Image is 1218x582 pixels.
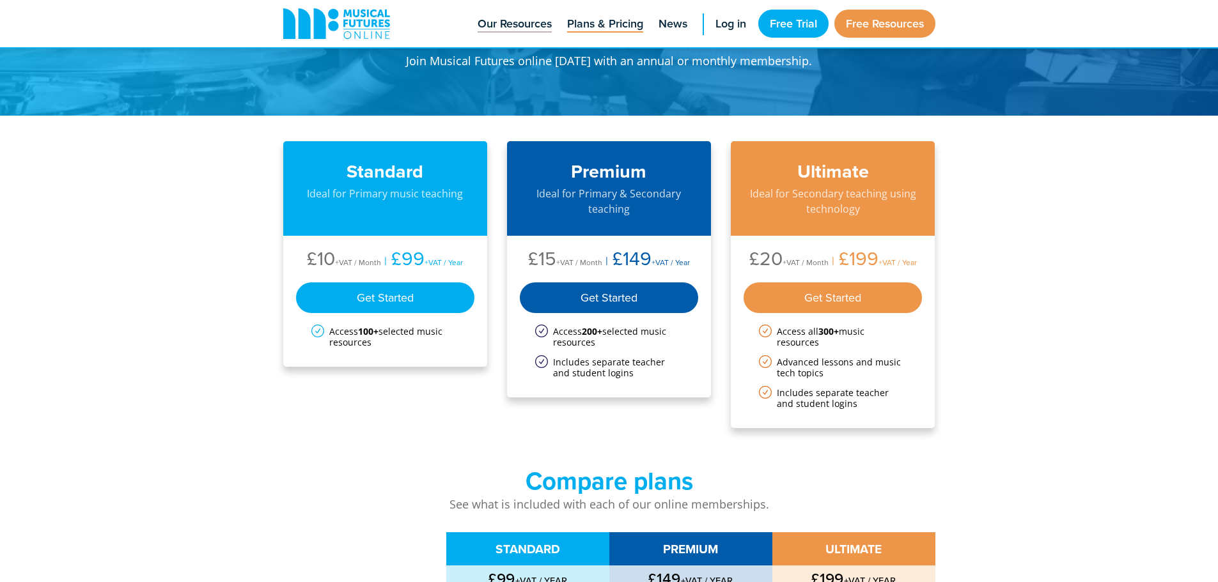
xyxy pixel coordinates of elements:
li: £199 [829,249,917,272]
strong: 300+ [818,325,839,337]
h2: Compare plans [283,466,935,496]
strong: 100+ [358,325,379,337]
div: Get Started [520,282,699,313]
li: Access all music resources [759,326,907,348]
p: Join Musical Futures online [DATE] with an annual or monthly membership. [360,45,859,84]
li: Includes separate teacher and student logins [535,356,683,378]
li: £99 [381,249,463,272]
span: News [659,15,687,33]
h3: Ultimate [744,160,923,183]
th: STANDARD [446,532,609,565]
span: Plans & Pricing [567,15,643,33]
span: +VAT / Month [335,257,381,268]
li: £15 [528,249,602,272]
strong: 200+ [582,325,602,337]
p: Ideal for Secondary teaching using technology [744,186,923,217]
h3: Premium [520,160,699,183]
li: Advanced lessons and music tech topics [759,356,907,378]
li: Includes separate teacher and student logins [759,387,907,409]
span: Our Resources [478,15,552,33]
th: ULTIMATE [772,532,935,565]
a: Free Resources [834,10,935,38]
li: £10 [307,249,381,272]
a: Free Trial [758,10,829,38]
p: Ideal for Primary music teaching [296,186,475,201]
span: +VAT / Month [783,257,829,268]
p: Ideal for Primary & Secondary teaching [520,186,699,217]
span: +VAT / Year [652,257,690,268]
div: Get Started [296,282,475,313]
span: +VAT / Month [556,257,602,268]
li: £20 [749,249,829,272]
span: Log in [715,15,746,33]
span: +VAT / Year [878,257,917,268]
li: £149 [602,249,690,272]
span: +VAT / Year [425,257,463,268]
li: Access selected music resources [535,326,683,348]
li: Access selected music resources [311,326,460,348]
th: PREMIUM [609,532,772,565]
div: Get Started [744,282,923,313]
h3: Standard [296,160,475,183]
p: See what is included with each of our online memberships. [283,496,935,513]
